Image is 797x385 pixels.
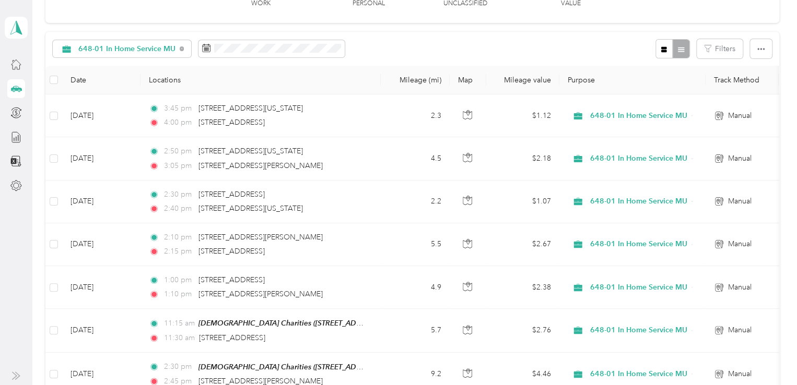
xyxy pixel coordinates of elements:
[590,110,687,122] span: 648-01 In Home Service MU
[486,94,559,137] td: $1.12
[381,266,450,309] td: 4.9
[164,361,194,372] span: 2:30 pm
[381,137,450,180] td: 4.5
[486,66,559,94] th: Mileage value
[728,282,752,293] span: Manual
[164,274,194,286] span: 1:00 pm
[728,153,752,164] span: Manual
[198,104,303,113] span: [STREET_ADDRESS][US_STATE]
[62,223,140,266] td: [DATE]
[728,238,752,250] span: Manual
[706,66,779,94] th: Track Method
[62,66,140,94] th: Date
[164,117,194,128] span: 4:00 pm
[739,327,797,385] iframe: Everlance-gr Chat Button Frame
[198,190,265,199] span: [STREET_ADDRESS]
[590,196,687,207] span: 648-01 In Home Service MU
[164,232,194,243] span: 2:10 pm
[198,204,303,213] span: [STREET_ADDRESS][US_STATE]
[198,247,265,256] span: [STREET_ADDRESS]
[697,39,743,58] button: Filters
[486,181,559,223] td: $1.07
[381,309,450,352] td: 5.7
[381,94,450,137] td: 2.3
[198,161,323,170] span: [STREET_ADDRESS][PERSON_NAME]
[381,66,450,94] th: Mileage (mi)
[198,319,420,328] span: [DEMOGRAPHIC_DATA] Charities ([STREET_ADDRESS][US_STATE])
[62,309,140,352] td: [DATE]
[164,189,194,200] span: 2:30 pm
[486,137,559,180] td: $2.18
[590,368,687,380] span: 648-01 In Home Service MU
[486,309,559,352] td: $2.76
[164,160,194,172] span: 3:05 pm
[590,153,687,164] span: 648-01 In Home Service MU
[728,196,752,207] span: Manual
[728,324,752,336] span: Manual
[559,66,706,94] th: Purpose
[486,223,559,266] td: $2.67
[62,137,140,180] td: [DATE]
[486,266,559,309] td: $2.38
[381,181,450,223] td: 2.2
[590,282,687,293] span: 648-01 In Home Service MU
[381,223,450,266] td: 5.5
[198,118,265,127] span: [STREET_ADDRESS]
[198,290,323,298] span: [STREET_ADDRESS][PERSON_NAME]
[62,94,140,137] td: [DATE]
[62,266,140,309] td: [DATE]
[164,332,195,344] span: 11:30 am
[728,110,752,122] span: Manual
[198,233,323,242] span: [STREET_ADDRESS][PERSON_NAME]
[590,324,687,336] span: 648-01 In Home Service MU
[164,103,194,114] span: 3:45 pm
[198,363,420,371] span: [DEMOGRAPHIC_DATA] Charities ([STREET_ADDRESS][US_STATE])
[164,246,194,257] span: 2:15 pm
[728,368,752,380] span: Manual
[164,288,194,300] span: 1:10 pm
[198,147,303,155] span: [STREET_ADDRESS][US_STATE]
[164,318,194,329] span: 11:15 am
[164,203,194,214] span: 2:40 pm
[78,45,175,53] span: 648-01 In Home Service MU
[590,238,687,250] span: 648-01 In Home Service MU
[164,146,194,157] span: 2:50 pm
[198,275,265,284] span: [STREET_ADDRESS]
[450,66,486,94] th: Map
[199,333,265,342] span: [STREET_ADDRESS]
[140,66,381,94] th: Locations
[62,181,140,223] td: [DATE]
